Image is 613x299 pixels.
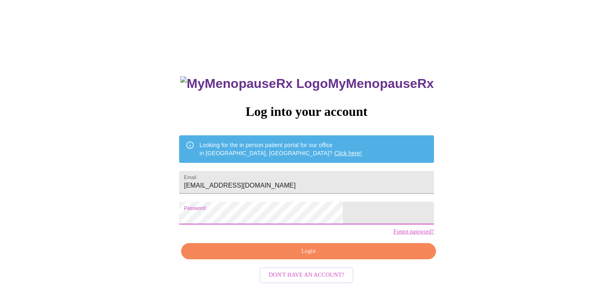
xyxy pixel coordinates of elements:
[181,243,436,260] button: Login
[180,76,434,91] h3: MyMenopauseRx
[180,76,328,91] img: MyMenopauseRx Logo
[179,104,434,119] h3: Log into your account
[260,267,353,283] button: Don't have an account?
[199,138,362,160] div: Looking for the in person patient portal for our office in [GEOGRAPHIC_DATA], [GEOGRAPHIC_DATA]?
[190,246,426,256] span: Login
[393,229,434,235] a: Forgot password?
[258,271,355,278] a: Don't have an account?
[269,270,344,280] span: Don't have an account?
[334,150,362,156] a: Click here!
